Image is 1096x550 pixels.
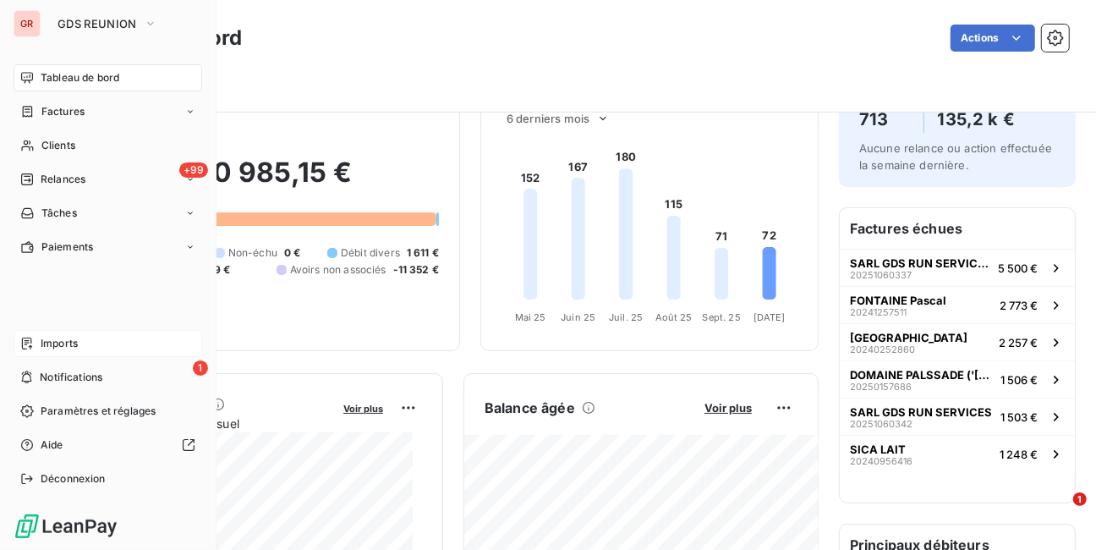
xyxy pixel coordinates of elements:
[179,162,208,178] span: +99
[407,245,439,261] span: 1 611 €
[41,239,93,255] span: Paiements
[41,172,85,187] span: Relances
[41,336,78,351] span: Imports
[840,435,1075,472] button: SICA LAIT202409564161 248 €
[850,294,946,307] span: FONTAINE Pascal
[41,437,63,453] span: Aide
[14,513,118,540] img: Logo LeanPay
[41,471,106,487] span: Déconnexion
[1000,373,1038,387] span: 1 506 €
[1000,410,1038,424] span: 1 503 €
[850,270,912,280] span: 20251060337
[228,245,277,261] span: Non-échu
[41,138,75,153] span: Clients
[14,432,202,459] a: Aide
[655,311,693,323] tspan: Août 25
[1038,492,1079,533] iframe: Intercom live chat
[343,403,383,415] span: Voir plus
[338,400,388,415] button: Voir plus
[393,262,439,278] span: -11 352 €
[840,323,1075,360] button: [GEOGRAPHIC_DATA]202402528602 257 €
[850,443,906,456] span: SICA LAIT
[850,456,912,466] span: 20240956416
[193,360,208,376] span: 1
[561,311,595,323] tspan: Juin 25
[41,206,77,221] span: Tâches
[609,311,643,323] tspan: Juil. 25
[850,405,992,419] span: SARL GDS RUN SERVICES
[96,156,439,206] h2: 100 985,15 €
[840,249,1075,286] button: SARL GDS RUN SERVICES202510603375 500 €
[840,360,1075,398] button: DOMAINE PALSSADE ('[PERSON_NAME]202501576861 506 €
[699,400,757,415] button: Voir plus
[703,311,741,323] tspan: Sept. 25
[41,70,119,85] span: Tableau de bord
[840,398,1075,435] button: SARL GDS RUN SERVICES202510603421 503 €
[58,17,137,30] span: GDS REUNION
[1073,492,1087,506] span: 1
[850,344,915,355] span: 20240252860
[41,404,156,419] span: Paramètres et réglages
[840,286,1075,323] button: FONTAINE Pascal202412575112 773 €
[998,261,1038,275] span: 5 500 €
[938,106,1024,133] h4: 135,2 k €
[284,245,300,261] span: 0 €
[485,398,575,418] h6: Balance âgée
[999,336,1038,349] span: 2 257 €
[753,311,786,323] tspan: [DATE]
[951,25,1035,52] button: Actions
[850,331,967,344] span: [GEOGRAPHIC_DATA]
[40,370,102,385] span: Notifications
[850,419,912,429] span: 20251060342
[515,311,546,323] tspan: Mai 25
[290,262,386,278] span: Avoirs non associés
[859,141,1052,172] span: Aucune relance ou action effectuée la semaine dernière.
[859,106,910,133] h4: 713
[507,112,589,125] span: 6 derniers mois
[840,208,1075,249] h6: Factures échues
[850,256,991,270] span: SARL GDS RUN SERVICES
[14,10,41,37] div: GR
[1000,299,1038,312] span: 2 773 €
[704,401,752,415] span: Voir plus
[850,307,907,317] span: 20241257511
[850,382,912,392] span: 20250157686
[1000,448,1038,461] span: 1 248 €
[850,368,994,382] span: DOMAINE PALSSADE ('[PERSON_NAME]
[41,104,85,119] span: Factures
[341,245,400,261] span: Débit divers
